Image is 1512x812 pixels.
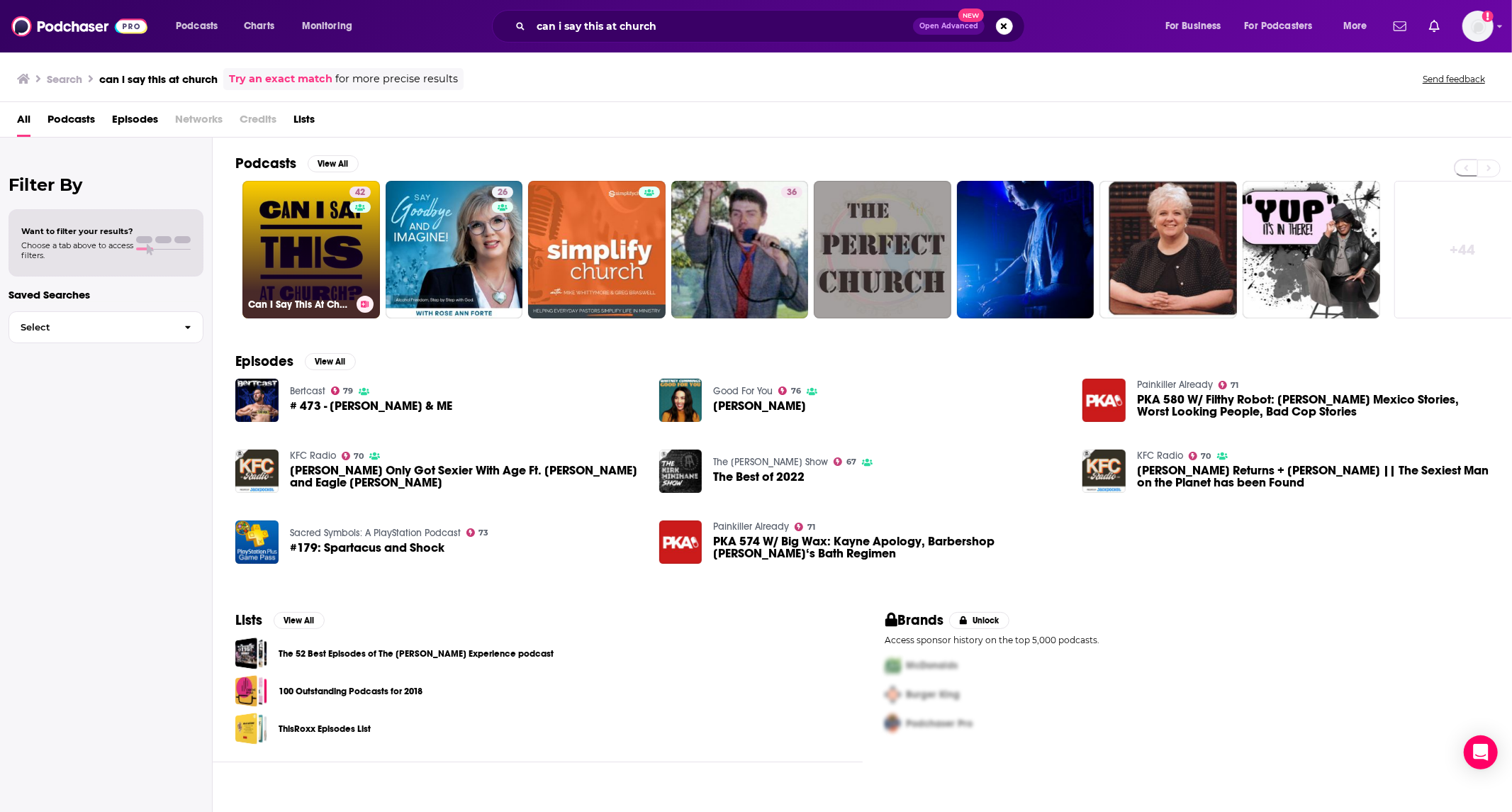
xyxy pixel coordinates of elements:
[235,15,283,38] a: Charts
[235,450,279,493] a: Betty White Only Got Sexier With Age Ft. Joe DeRosa and Eagle Witt
[1423,14,1445,38] a: Show notifications dropdown
[47,108,95,137] span: Podcasts
[99,72,218,86] h3: can i say this at church
[175,108,223,137] span: Networks
[293,108,315,137] a: Lists
[1462,11,1494,42] img: User Profile
[290,385,325,397] a: Bertcast
[235,155,296,172] h2: Podcasts
[713,535,1065,560] span: PKA 574 W/ Big Wax: Kayne Apology, Barbershop [PERSON_NAME]‘s Bath Regimen
[834,457,856,466] a: 67
[1189,452,1211,460] a: 70
[235,352,293,370] h2: Episodes
[290,400,452,412] a: # 473 - Whitney Cummings & ME
[290,465,642,489] span: [PERSON_NAME] Only Got Sexier With Age Ft. [PERSON_NAME] and Eagle [PERSON_NAME]
[292,15,371,38] button: open menu
[713,456,828,468] a: The Kirk Minihane Show
[21,226,133,236] span: Want to filter your results?
[9,311,203,343] button: Select
[9,323,173,332] span: Select
[9,288,203,301] p: Saved Searches
[505,10,1038,43] div: Search podcasts, credits, & more...
[907,689,961,701] span: Burger King
[308,155,359,172] button: View All
[279,646,554,662] a: The 52 Best Episodes of The [PERSON_NAME] Experience podcast
[290,542,444,554] a: #179: Spartacus and Shock
[1202,453,1211,460] span: 70
[235,379,279,422] img: # 473 - Whitney Cummings & ME
[349,187,371,198] a: 42
[659,521,702,564] img: PKA 574 W/ Big Wax: Kayne Apology, Barbershop Woody, Kyle‘s Bath Regimen
[1343,16,1367,36] span: More
[274,612,325,629] button: View All
[279,721,371,737] a: ThisRoxx Episodes List
[713,400,806,412] a: Rosebud Baker
[302,16,352,36] span: Monitoring
[229,71,332,87] a: Try an exact match
[112,108,158,137] a: Episodes
[235,638,267,669] a: The 52 Best Episodes of The Joe Rogan Experience podcast
[21,240,133,260] span: Choose a tab above to access filters.
[290,465,642,489] a: Betty White Only Got Sexier With Age Ft. Joe DeRosa and Eagle Witt
[343,388,353,394] span: 79
[531,15,913,38] input: Search podcasts, credits, & more...
[235,155,359,172] a: PodcastsView All
[659,379,702,422] img: Rosebud Baker
[244,16,274,36] span: Charts
[671,181,809,318] a: 36
[305,353,356,370] button: View All
[949,612,1009,629] button: Unlock
[781,187,802,198] a: 36
[1388,14,1412,38] a: Show notifications dropdown
[354,453,364,460] span: 70
[248,299,351,311] h3: Can I Say This At Church‽
[9,174,203,195] h2: Filter By
[807,524,815,530] span: 71
[235,611,262,629] h2: Lists
[713,471,805,483] a: The Best of 2022
[713,385,773,397] a: Good For You
[235,521,279,564] img: #179: Spartacus and Shock
[795,523,815,531] a: 71
[1137,394,1489,418] a: PKA 580 W/ Filthy Robot: Woody’s Mexico Stories, Worst Looking People, Bad Cop Stories
[290,400,452,412] span: # 473 - [PERSON_NAME] & ME
[47,72,82,86] h3: Search
[1231,382,1239,389] span: 71
[290,527,461,539] a: Sacred Symbols: A PlayStation Podcast
[1082,379,1126,422] img: PKA 580 W/ Filthy Robot: Woody’s Mexico Stories, Worst Looking People, Bad Cop Stories
[235,352,356,370] a: EpisodesView All
[290,450,336,462] a: KFC Radio
[885,611,944,629] h2: Brands
[880,680,907,709] img: Second Pro Logo
[1462,11,1494,42] button: Show profile menu
[279,684,422,699] a: 100 Outstanding Podcasts for 2018
[659,450,702,493] img: The Best of 2022
[1082,450,1126,493] img: Tom Segura Returns + Dermot Mulroney || The Sexiest Man on the Planet has been Found
[1462,11,1494,42] span: Logged in as eerdmans
[11,13,147,40] a: Podchaser - Follow, Share and Rate Podcasts
[958,9,984,22] span: New
[919,23,978,30] span: Open Advanced
[492,187,513,198] a: 26
[880,651,907,680] img: First Pro Logo
[1236,15,1333,38] button: open menu
[1137,379,1213,391] a: Painkiller Already
[1137,394,1489,418] span: PKA 580 W/ Filthy Robot: [PERSON_NAME] Mexico Stories, Worst Looking People, Bad Cop Stories
[235,713,267,745] a: ThisRoxx Episodes List
[1482,11,1494,22] svg: Add a profile image
[846,459,856,465] span: 67
[791,388,801,394] span: 76
[1418,73,1489,85] button: Send feedback
[885,635,1490,645] p: Access sponsor history on the top 5,000 podcasts.
[235,675,267,707] a: 100 Outstanding Podcasts for 2018
[907,718,973,730] span: Podchaser Pro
